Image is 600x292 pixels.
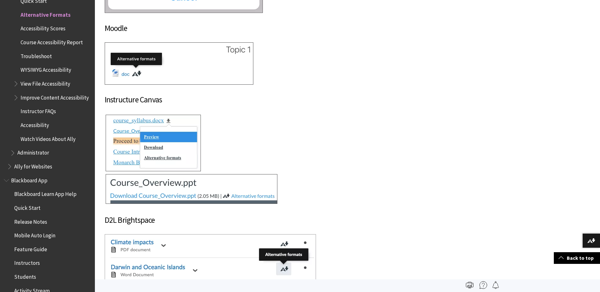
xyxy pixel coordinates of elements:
[21,92,89,101] span: Improve Content Accessibility
[105,214,326,226] h3: D2L Brightspace
[105,94,326,106] h3: Instructure Canvas
[14,203,40,211] span: Quick Start
[21,9,71,18] span: Alternative Formats
[14,230,55,239] span: Mobile Auto Login
[21,106,56,115] span: Instructor FAQs
[479,281,487,289] img: More help
[105,22,326,34] h3: Moodle
[11,175,47,184] span: Blackboard App
[21,51,52,59] span: Troubleshoot
[14,161,52,170] span: Ally for Websites
[21,134,76,142] span: Watch Videos About Ally
[14,258,40,266] span: Instructors
[14,244,47,252] span: Feature Guide
[105,114,279,205] img: Alternative formats appears as a menu option for a course item
[21,120,49,128] span: Accessibility
[21,78,70,87] span: View File Accessibility
[466,281,473,289] img: Print
[21,65,71,73] span: WYSIWYG Accessibility
[14,189,77,197] span: Blackboard Learn App Help
[21,37,83,46] span: Course Accessibility Report
[14,271,36,280] span: Students
[17,148,49,156] span: Administrator
[492,281,499,289] img: Follow this page
[554,252,600,264] a: Back to top
[14,216,47,225] span: Release Notes
[105,42,253,85] img: The Alternative Formats button appears as a letter A
[21,23,65,32] span: Accessibility Scores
